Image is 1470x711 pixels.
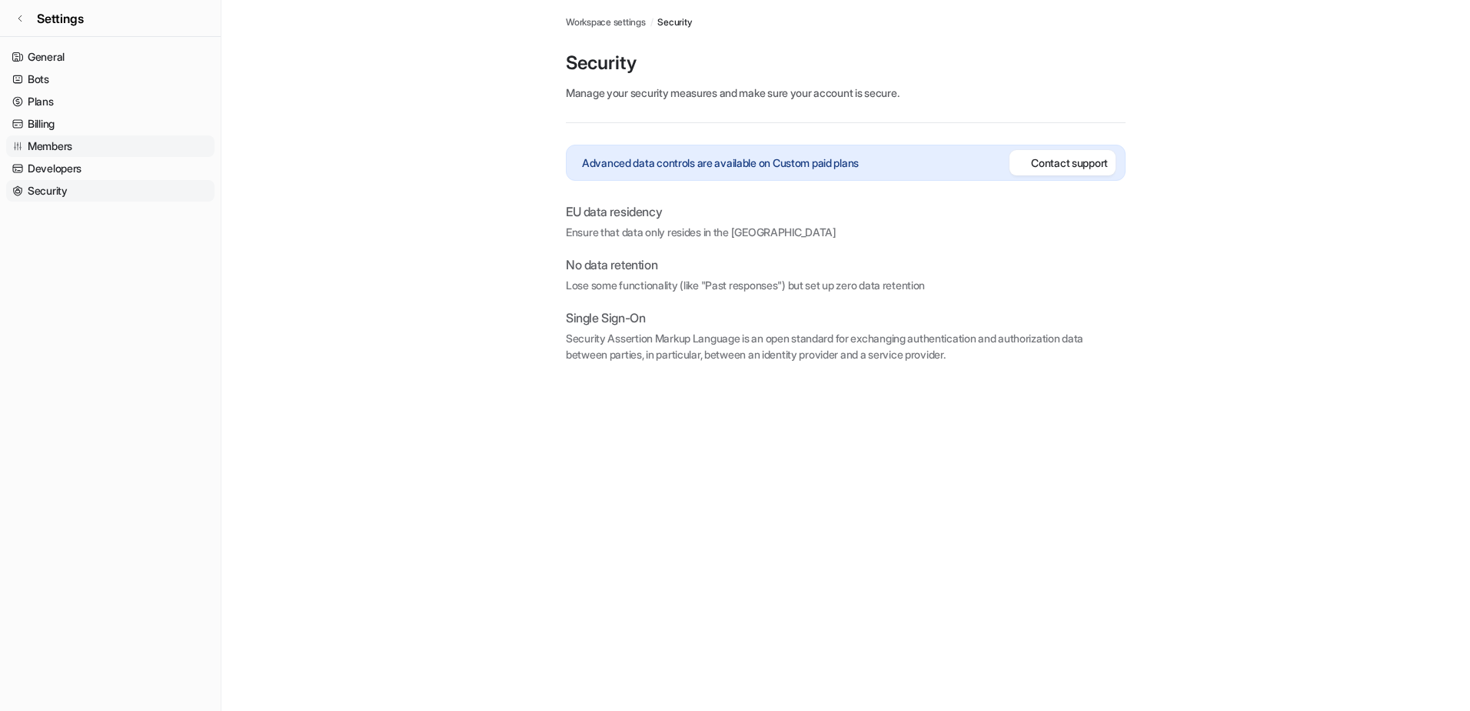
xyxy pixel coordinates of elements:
p: Ensure that data only resides in the [GEOGRAPHIC_DATA] [566,224,1126,240]
span: Settings [37,9,84,28]
a: Developers [6,158,215,179]
a: Bots [6,68,215,90]
button: Contact support [1009,150,1116,175]
p: Security Assertion Markup Language is an open standard for exchanging authentication and authoriz... [566,330,1126,362]
a: Security [6,180,215,202]
a: Workspace settings [566,15,646,29]
h2: Contact support [1031,155,1108,171]
p: EU data residency [566,202,662,221]
p: Security [566,51,1126,75]
span: / [650,15,654,29]
a: Security [657,15,691,29]
a: Billing [6,113,215,135]
a: General [6,46,215,68]
p: Lose some functionality (like "Past responses") but set up zero data retention [566,277,1126,293]
a: Members [6,135,215,157]
p: Single Sign-On [566,309,1126,327]
p: Advanced data controls are available on Custom paid plans [582,155,859,171]
a: Plans [6,91,215,112]
p: Manage your security measures and make sure your account is secure. [566,85,1126,101]
p: No data retention [566,255,1126,274]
